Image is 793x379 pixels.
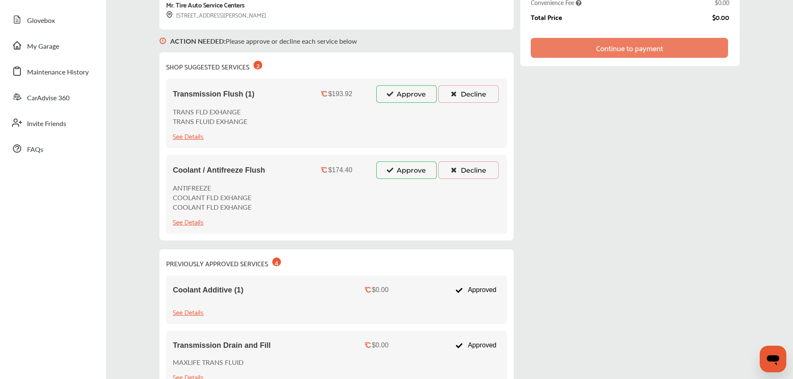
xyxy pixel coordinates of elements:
span: My Garage [27,41,59,52]
div: See Details [173,216,204,227]
div: 2 [254,61,262,69]
button: Decline [438,161,499,179]
a: My Garage [7,35,98,56]
div: $0.00 [372,342,388,349]
button: Approve [376,85,437,103]
div: 4 [272,258,281,266]
span: Transmission Flush (1) [173,90,254,99]
span: Invite Friends [27,119,66,129]
a: CarAdvise 360 [7,86,98,108]
p: TRANS FLUID EXHANGE [173,116,247,126]
b: ACTION NEEDED : [170,36,226,46]
p: COOLANT FLD EXHANGE [173,193,251,202]
div: PREVIOUSLY APPROVED SERVICES [166,256,281,269]
span: Coolant Additive (1) [173,286,243,295]
a: Invite Friends [7,112,98,134]
img: svg+xml;base64,PHN2ZyB3aWR0aD0iMTYiIGhlaWdodD0iMTciIHZpZXdCb3g9IjAgMCAxNiAxNyIgZmlsbD0ibm9uZSIgeG... [159,30,166,52]
div: SHOP SUGGESTED SERVICES [166,59,262,72]
span: CarAdvise 360 [27,93,70,104]
span: Maintenance History [27,67,89,78]
div: Total Price [531,13,562,21]
a: FAQs [7,138,98,159]
span: FAQs [27,144,43,155]
p: ANTIFREEZE [173,183,251,193]
button: Approve [376,161,437,179]
p: Please approve or decline each service below [170,36,357,46]
span: Coolant / Antifreeze Flush [173,166,265,175]
div: [STREET_ADDRESS][PERSON_NAME] [166,10,266,20]
div: $0.00 [712,13,729,21]
button: Decline [438,85,499,103]
p: MAXLIFE TRANS FLUID [173,357,244,367]
div: See Details [173,130,204,141]
img: svg+xml;base64,PHN2ZyB3aWR0aD0iMTYiIGhlaWdodD0iMTciIHZpZXdCb3g9IjAgMCAxNiAxNyIgZmlsbD0ibm9uZSIgeG... [166,11,173,18]
span: Glovebox [27,15,55,26]
iframe: Button to launch messaging window [760,346,786,372]
div: See Details [173,306,204,317]
p: TRANS FLD EXHANGE [173,107,247,116]
div: Approved [451,337,500,353]
div: Continue to payment [596,44,663,52]
a: Glovebox [7,9,98,30]
p: COOLANT FLD EXHANGE [173,202,251,212]
div: $193.92 [328,90,352,98]
div: $174.40 [328,166,352,174]
a: Maintenance History [7,60,98,82]
span: Transmission Drain and Fill [173,341,271,350]
div: Approved [451,282,500,298]
div: $0.00 [372,286,388,294]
